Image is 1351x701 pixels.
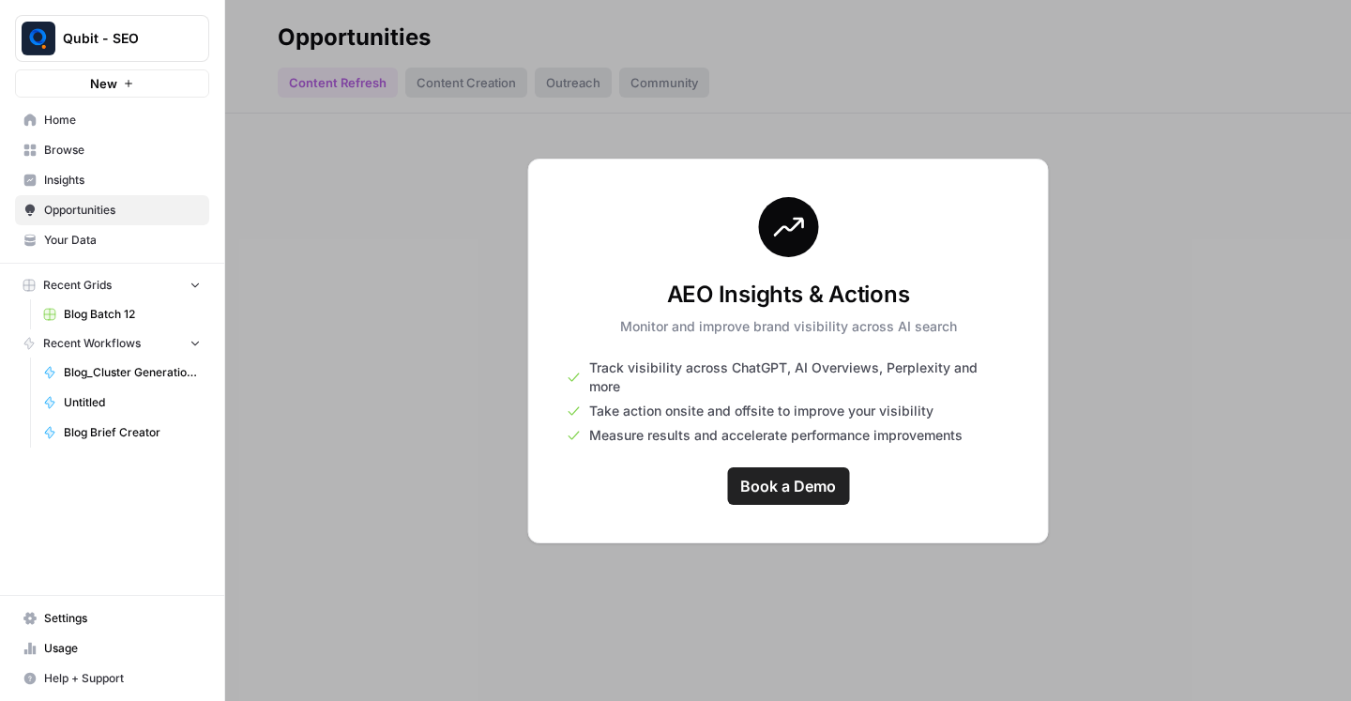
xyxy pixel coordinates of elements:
h3: AEO Insights & Actions [620,280,957,310]
span: Insights [44,172,201,189]
span: Blog_Cluster Generation V3a1 with WP Integration [Live site] [64,364,201,381]
span: Take action onsite and offsite to improve your visibility [589,402,934,420]
button: Help + Support [15,663,209,693]
span: Untitled [64,394,201,411]
span: Opportunities [44,202,201,219]
span: Browse [44,142,201,159]
span: Your Data [44,232,201,249]
a: Settings [15,603,209,633]
span: Blog Batch 12 [64,306,201,323]
button: Recent Workflows [15,329,209,358]
a: Home [15,105,209,135]
a: Opportunities [15,195,209,225]
span: Qubit - SEO [63,29,176,48]
span: New [90,74,117,93]
a: Your Data [15,225,209,255]
span: Usage [44,640,201,657]
span: Recent Grids [43,277,112,294]
span: Help + Support [44,670,201,687]
a: Blog_Cluster Generation V3a1 with WP Integration [Live site] [35,358,209,388]
button: Recent Grids [15,271,209,299]
span: Blog Brief Creator [64,424,201,441]
a: Blog Batch 12 [35,299,209,329]
a: Untitled [35,388,209,418]
img: Qubit - SEO Logo [22,22,55,55]
button: New [15,69,209,98]
span: Recent Workflows [43,335,141,352]
a: Blog Brief Creator [35,418,209,448]
a: Book a Demo [727,467,849,505]
span: Measure results and accelerate performance improvements [589,426,963,445]
span: Settings [44,610,201,627]
a: Insights [15,165,209,195]
p: Monitor and improve brand visibility across AI search [620,317,957,336]
span: Book a Demo [740,475,836,497]
a: Browse [15,135,209,165]
a: Usage [15,633,209,663]
span: Home [44,112,201,129]
span: Track visibility across ChatGPT, AI Overviews, Perplexity and more [589,358,1010,396]
button: Workspace: Qubit - SEO [15,15,209,62]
